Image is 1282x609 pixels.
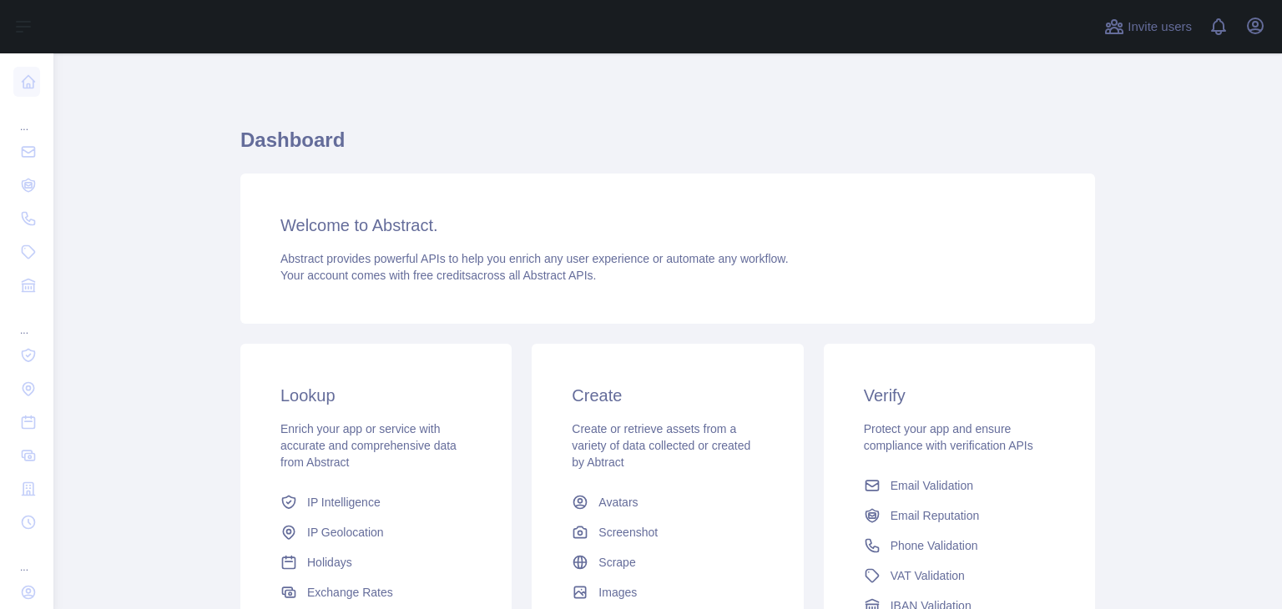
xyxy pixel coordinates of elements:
a: VAT Validation [857,561,1062,591]
span: VAT Validation [891,567,965,584]
button: Invite users [1101,13,1195,40]
h1: Dashboard [240,127,1095,167]
span: Phone Validation [891,537,978,554]
span: Scrape [598,554,635,571]
div: ... [13,100,40,133]
a: Scrape [565,547,770,577]
span: Email Validation [891,477,973,494]
span: Create or retrieve assets from a variety of data collected or created by Abtract [572,422,750,469]
a: Email Validation [857,471,1062,501]
div: ... [13,541,40,574]
a: IP Intelligence [274,487,478,517]
span: Images [598,584,637,601]
span: Screenshot [598,524,658,541]
span: IP Intelligence [307,494,381,511]
a: Holidays [274,547,478,577]
span: Email Reputation [891,507,980,524]
span: Enrich your app or service with accurate and comprehensive data from Abstract [280,422,457,469]
a: Images [565,577,770,607]
a: Phone Validation [857,531,1062,561]
span: Holidays [307,554,352,571]
span: free credits [413,269,471,282]
h3: Lookup [280,384,472,407]
span: Invite users [1128,18,1192,37]
span: Your account comes with across all Abstract APIs. [280,269,596,282]
span: Exchange Rates [307,584,393,601]
a: Screenshot [565,517,770,547]
h3: Welcome to Abstract. [280,214,1055,237]
a: IP Geolocation [274,517,478,547]
a: Email Reputation [857,501,1062,531]
span: Abstract provides powerful APIs to help you enrich any user experience or automate any workflow. [280,252,789,265]
div: ... [13,304,40,337]
a: Avatars [565,487,770,517]
span: IP Geolocation [307,524,384,541]
span: Avatars [598,494,638,511]
span: Protect your app and ensure compliance with verification APIs [864,422,1033,452]
a: Exchange Rates [274,577,478,607]
h3: Create [572,384,763,407]
h3: Verify [864,384,1055,407]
